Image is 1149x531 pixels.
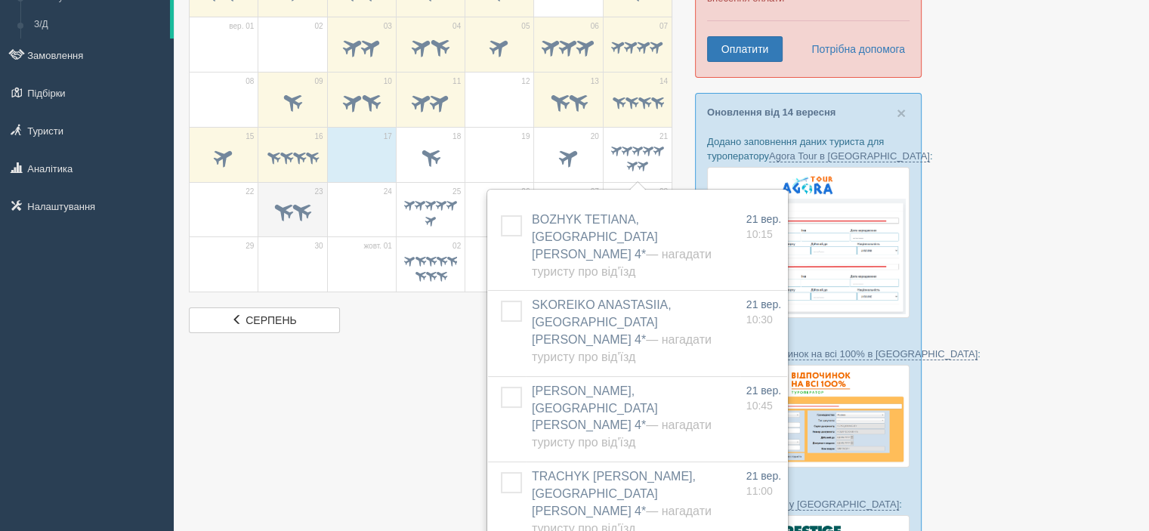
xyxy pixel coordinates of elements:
span: [PERSON_NAME], [GEOGRAPHIC_DATA][PERSON_NAME] 4* [532,384,712,449]
span: 02 [314,21,323,32]
span: 16 [314,131,323,142]
a: 21 вер. 11:00 [746,468,781,499]
a: 21 вер. 10:30 [746,297,781,327]
p: Також для бронювань : [707,332,910,361]
span: 21 вер. [746,384,781,397]
span: 21 [659,131,668,142]
span: SKOREIKO ANASTASIIA, [GEOGRAPHIC_DATA][PERSON_NAME] 4* [532,298,712,363]
span: — Нагадати туристу про від'їзд [532,248,712,278]
a: Prestige Tours у [GEOGRAPHIC_DATA] [724,499,899,511]
a: BOZHYK TETIANA, [GEOGRAPHIC_DATA][PERSON_NAME] 4*— Нагадати туристу про від'їзд [532,213,712,278]
span: 08 [246,76,254,87]
span: 21 вер. [746,470,781,482]
a: Відпочинок на всі 100% в [GEOGRAPHIC_DATA] [758,348,978,360]
span: 14 [659,76,668,87]
span: 21 вер. [746,298,781,310]
span: 27 [591,187,599,197]
a: [PERSON_NAME], [GEOGRAPHIC_DATA][PERSON_NAME] 4*— Нагадати туристу про від'їзд [532,384,712,449]
button: Close [897,105,906,121]
span: 15 [246,131,254,142]
img: otdihnavse100--%D1%84%D0%BE%D1%80%D0%BC%D0%B0-%D0%B1%D1%80%D0%BE%D0%BD%D0%B8%D1%80%D0%BE%D0%B2%D0... [707,365,910,468]
a: серпень [189,307,340,333]
span: 23 [314,187,323,197]
span: 26 [521,187,530,197]
span: 21 вер. [746,213,781,225]
a: Оновлення від 14 вересня [707,107,835,118]
span: 12 [521,76,530,87]
span: 10:30 [746,313,773,326]
span: 11 [452,76,461,87]
span: 19 [521,131,530,142]
a: 21 вер. 10:15 [746,211,781,242]
a: Agora Tour в [GEOGRAPHIC_DATA] [769,150,930,162]
img: agora-tour-%D1%84%D0%BE%D1%80%D0%BC%D0%B0-%D0%B1%D1%80%D0%BE%D0%BD%D1%8E%D0%B2%D0%B0%D0%BD%D0%BD%... [707,167,910,318]
span: — Нагадати туристу про від'їзд [532,333,712,363]
p: Та для : [707,482,910,511]
span: 20 [591,131,599,142]
span: 11:00 [746,485,773,497]
span: × [897,104,906,122]
span: 28 [659,187,668,197]
span: 18 [452,131,461,142]
a: SKOREIKO ANASTASIIA, [GEOGRAPHIC_DATA][PERSON_NAME] 4*— Нагадати туристу про від'їзд [532,298,712,363]
a: 21 вер. 10:45 [746,383,781,413]
a: Оплатити [707,36,783,62]
a: З/Д [27,11,170,39]
span: 05 [521,21,530,32]
span: 25 [452,187,461,197]
span: серпень [246,314,296,326]
span: 10:15 [746,228,773,240]
span: 13 [591,76,599,87]
span: 22 [246,187,254,197]
span: 07 [659,21,668,32]
span: BOZHYK TETIANA, [GEOGRAPHIC_DATA][PERSON_NAME] 4* [532,213,712,278]
a: Потрібна допомога [802,36,906,62]
span: 03 [384,21,392,32]
span: 10:45 [746,400,773,412]
span: 09 [314,76,323,87]
span: 04 [452,21,461,32]
span: 24 [384,187,392,197]
p: Додано заповнення даних туриста для туроператору : [707,134,910,163]
span: жовт. 01 [363,241,392,252]
span: 02 [452,241,461,252]
span: 06 [591,21,599,32]
span: 10 [384,76,392,87]
span: 29 [246,241,254,252]
span: 17 [384,131,392,142]
span: 30 [314,241,323,252]
span: вер. 01 [229,21,254,32]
